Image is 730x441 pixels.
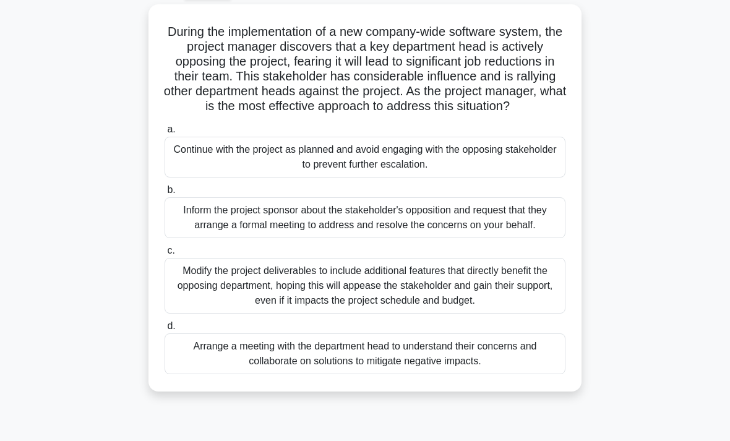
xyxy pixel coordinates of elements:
[167,124,175,134] span: a.
[165,333,565,374] div: Arrange a meeting with the department head to understand their concerns and collaborate on soluti...
[165,258,565,314] div: Modify the project deliverables to include additional features that directly benefit the opposing...
[167,184,175,195] span: b.
[167,245,174,255] span: c.
[163,24,567,114] h5: During the implementation of a new company-wide software system, the project manager discovers th...
[167,320,175,331] span: d.
[165,137,565,178] div: Continue with the project as planned and avoid engaging with the opposing stakeholder to prevent ...
[165,197,565,238] div: Inform the project sponsor about the stakeholder's opposition and request that they arrange a for...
